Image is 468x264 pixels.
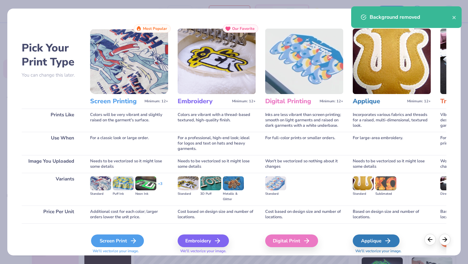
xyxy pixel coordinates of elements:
[353,206,431,223] div: Based on design size and number of locations.
[178,248,256,254] span: We'll vectorize your image.
[22,41,81,69] h2: Pick Your Print Type
[232,99,256,104] span: Minimum: 12+
[452,13,457,21] button: close
[22,173,81,206] div: Variants
[22,206,81,223] div: Price Per Unit
[320,99,343,104] span: Minimum: 12+
[232,26,255,31] span: Our Favorite
[90,155,168,173] div: Needs to be vectorized so it might lose some details
[178,109,256,132] div: Colors are vibrant with a thread-based textured, high-quality finish.
[265,109,343,132] div: Inks are less vibrant than screen printing; smooth on light garments and raised on dark garments ...
[200,176,221,190] img: 3D Puff
[200,191,221,197] div: 3D Puff
[90,29,168,94] img: Screen Printing
[178,176,199,190] img: Standard
[113,176,134,190] img: Puff Ink
[178,191,199,197] div: Standard
[178,234,229,247] div: Embroidery
[178,206,256,223] div: Cost based on design size and number of locations.
[178,29,256,94] img: Embroidery
[353,191,374,197] div: Standard
[265,191,286,197] div: Standard
[265,29,343,94] img: Digital Printing
[265,176,286,190] img: Standard
[90,132,168,155] div: For a classic look or large order.
[353,234,400,247] div: Applique
[22,72,81,78] p: You can change this later.
[113,191,134,197] div: Puff Ink
[265,155,343,173] div: Won't be vectorized so nothing about it changes
[440,176,461,190] img: Direct-to-film
[135,191,156,197] div: Neon Ink
[223,176,244,190] img: Metallic & Glitter
[158,181,162,192] div: + 3
[265,97,317,105] h3: Digital Printing
[223,191,244,202] div: Metallic & Glitter
[143,26,167,31] span: Most Popular
[22,155,81,173] div: Image You Uploaded
[353,155,431,173] div: Needs to be vectorized so it might lose some details
[90,176,111,190] img: Standard
[90,97,142,105] h3: Screen Printing
[407,99,431,104] span: Minimum: 12+
[375,176,396,190] img: Sublimated
[353,97,405,105] h3: Applique
[178,97,230,105] h3: Embroidery
[353,29,431,94] img: Applique
[265,234,318,247] div: Digital Print
[91,234,144,247] div: Screen Print
[22,109,81,132] div: Prints Like
[178,155,256,173] div: Needs to be vectorized so it might lose some details
[353,176,374,190] img: Standard
[265,132,343,155] div: For full-color prints or smaller orders.
[90,191,111,197] div: Standard
[90,248,168,254] span: We'll vectorize your image.
[353,132,431,155] div: For large-area embroidery.
[90,109,168,132] div: Colors will be very vibrant and slightly raised on the garment's surface.
[353,109,431,132] div: Incorporates various fabrics and threads for a raised, multi-dimensional, textured look.
[135,176,156,190] img: Neon Ink
[90,206,168,223] div: Additional cost for each color; larger orders lower the unit price.
[145,99,168,104] span: Minimum: 12+
[178,132,256,155] div: For a professional, high-end look; ideal for logos and text on hats and heavy garments.
[370,13,452,21] div: Background removed
[353,248,431,254] span: We'll vectorize your image.
[440,191,461,197] div: Direct-to-film
[375,191,396,197] div: Sublimated
[22,132,81,155] div: Use When
[265,206,343,223] div: Cost based on design size and number of locations.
